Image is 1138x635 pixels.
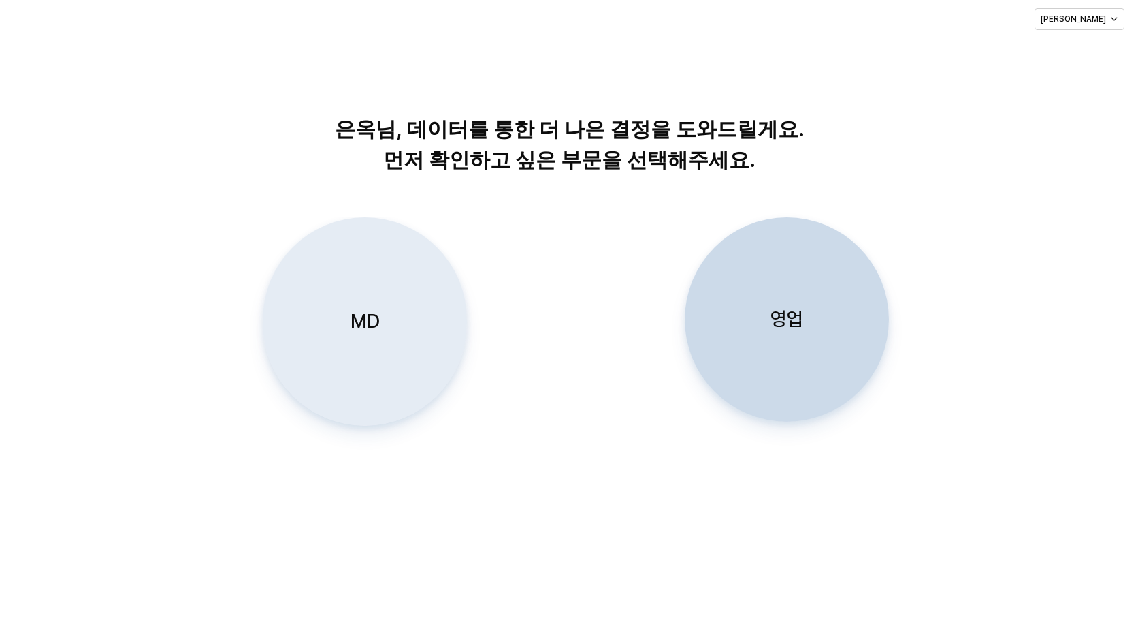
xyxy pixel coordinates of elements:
[1041,14,1106,25] p: [PERSON_NAME]
[351,309,380,334] p: MD
[685,217,889,422] button: 영업
[1035,8,1124,30] button: [PERSON_NAME]
[263,217,467,426] button: MD
[222,114,917,175] p: 은옥님, 데이터를 통한 더 나은 결정을 도와드릴게요. 먼저 확인하고 싶은 부문을 선택해주세요.
[770,307,803,332] p: 영업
